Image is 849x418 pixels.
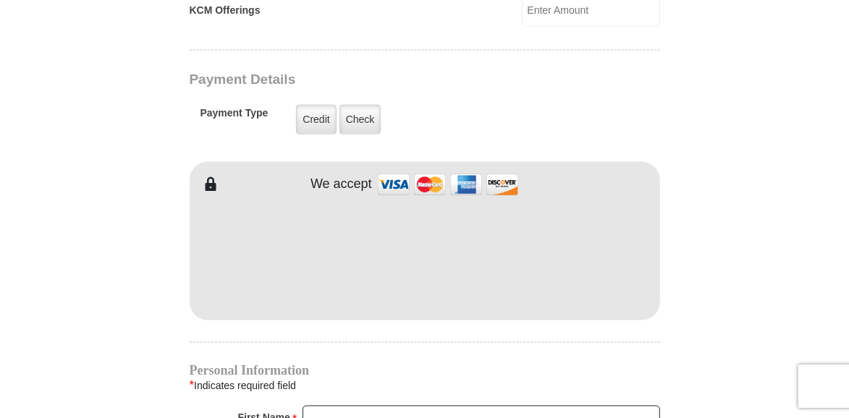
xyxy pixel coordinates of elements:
label: KCM Offerings [190,3,261,18]
div: Indicates required field [190,376,660,395]
img: credit cards accepted [376,169,520,200]
h4: We accept [311,176,372,192]
label: Credit [296,105,336,135]
h3: Payment Details [190,72,559,88]
label: Check [339,105,381,135]
h5: Payment Type [200,107,269,127]
h4: Personal Information [190,364,660,376]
